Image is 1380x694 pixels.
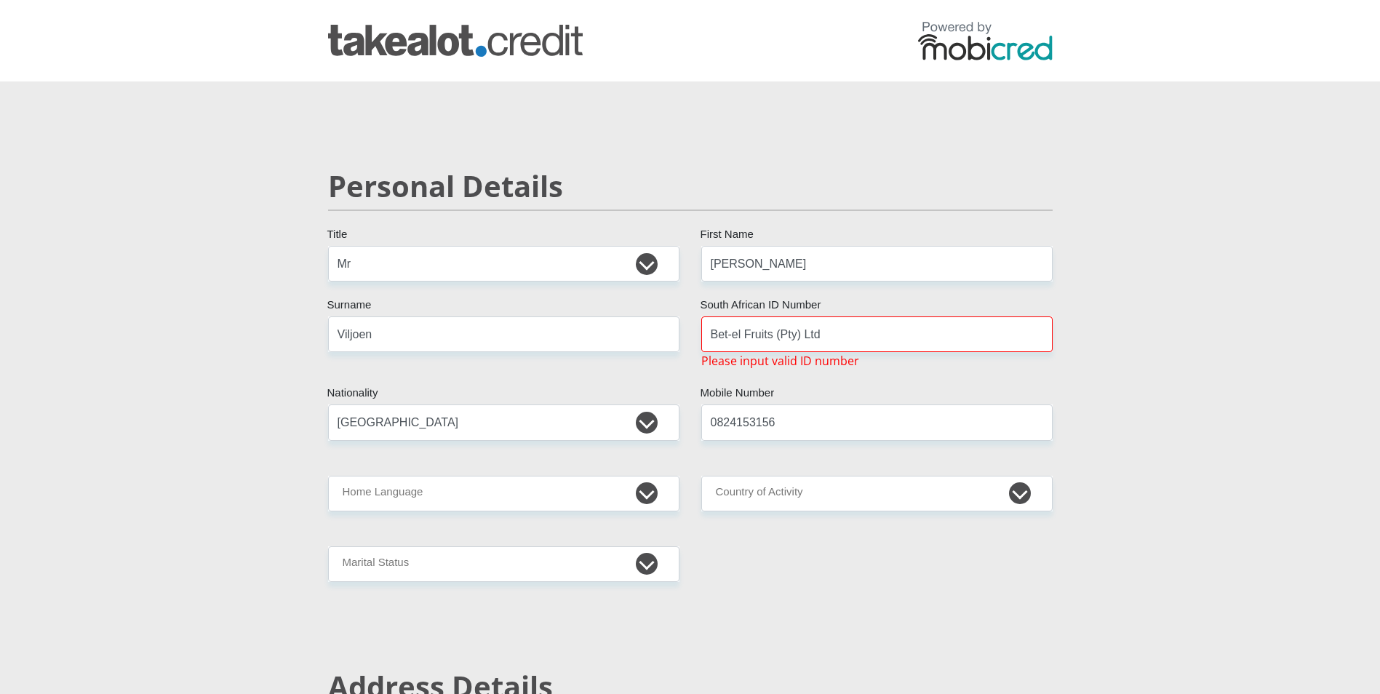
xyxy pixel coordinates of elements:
input: Surname [328,316,679,352]
img: takealot_credit logo [328,25,583,57]
input: First Name [701,246,1053,282]
input: Contact Number [701,404,1053,440]
span: Please input valid ID number [701,352,859,370]
img: powered by mobicred logo [918,21,1053,60]
h2: Personal Details [328,169,1053,204]
input: ID Number [701,316,1053,352]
